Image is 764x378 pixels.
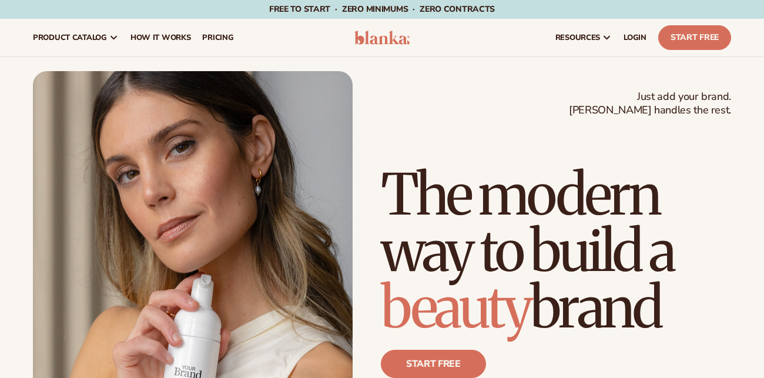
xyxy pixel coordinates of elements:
[624,33,646,42] span: LOGIN
[555,33,600,42] span: resources
[202,33,233,42] span: pricing
[381,350,486,378] a: Start free
[381,272,530,343] span: beauty
[354,31,410,45] img: logo
[130,33,191,42] span: How It Works
[618,19,652,56] a: LOGIN
[125,19,197,56] a: How It Works
[196,19,239,56] a: pricing
[658,25,731,50] a: Start Free
[27,19,125,56] a: product catalog
[33,33,107,42] span: product catalog
[381,166,731,336] h1: The modern way to build a brand
[549,19,618,56] a: resources
[569,90,731,118] span: Just add your brand. [PERSON_NAME] handles the rest.
[269,4,495,15] span: Free to start · ZERO minimums · ZERO contracts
